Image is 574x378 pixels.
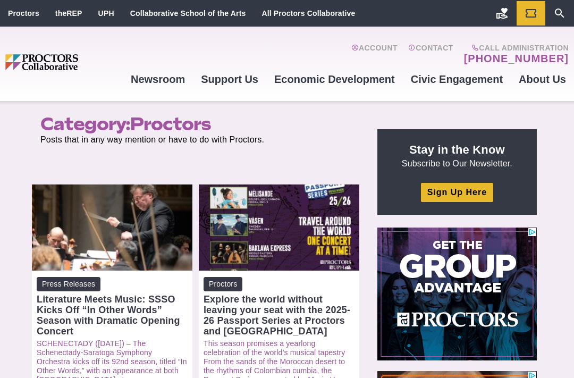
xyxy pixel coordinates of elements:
span: Proctors [204,277,242,291]
a: Support Us [193,65,266,94]
a: [PHONE_NUMBER] [464,52,569,65]
a: About Us [511,65,574,94]
a: Press Releases Literature Meets Music: SSSO Kicks Off “In Other Words” Season with Dramatic Openi... [37,277,188,337]
a: Newsroom [123,65,193,94]
a: Proctors Explore the world without leaving your seat with the 2025-26 Passport Series at Proctors... [204,277,354,337]
a: theREP [55,9,82,18]
div: Literature Meets Music: SSSO Kicks Off “In Other Words” Season with Dramatic Opening Concert [37,294,188,337]
a: Civic Engagement [403,65,511,94]
a: Economic Development [266,65,403,94]
a: All Proctors Collaborative [261,9,355,18]
iframe: Advertisement [377,228,537,360]
div: Explore the world without leaving your seat with the 2025-26 Passport Series at Proctors and [GEO... [204,294,354,337]
strong: Stay in the Know [409,143,505,156]
a: Search [545,1,574,26]
a: Collaborative School of the Arts [130,9,246,18]
a: UPH [98,9,114,18]
a: Sign Up Here [421,183,493,201]
a: Contact [408,44,453,65]
p: Subscribe to Our Newsletter. [390,142,524,170]
a: Proctors [8,9,39,18]
h1: Category: [40,114,353,134]
p: Posts that in any way mention or have to do with Proctors. [40,134,353,146]
span: Proctors [130,113,210,135]
img: Proctors logo [5,54,123,70]
a: Account [351,44,398,65]
span: Call Administration [461,44,569,52]
span: Press Releases [37,277,100,291]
